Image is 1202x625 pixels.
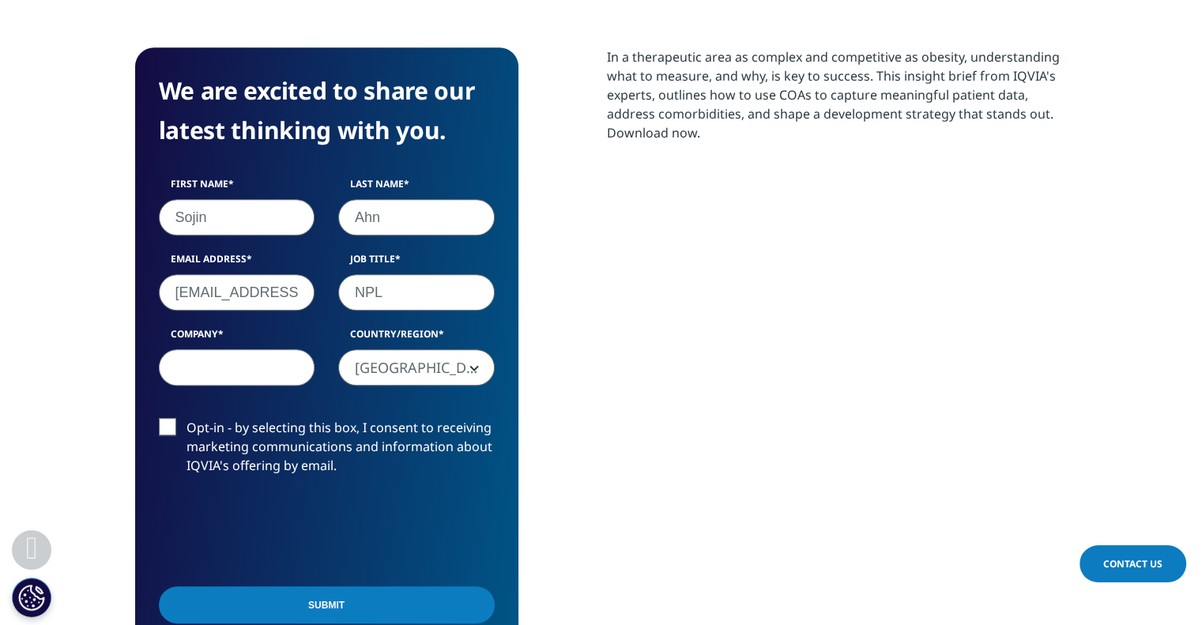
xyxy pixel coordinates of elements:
a: Contact Us [1080,545,1186,582]
label: Opt-in - by selecting this box, I consent to receiving marketing communications and information a... [159,418,495,484]
label: Country/Region [338,327,495,349]
p: In a therapeutic area as complex and competitive as obesity, understanding what to measure, and w... [607,47,1068,154]
label: Company [159,327,315,349]
label: Email Address [159,252,315,274]
h4: We are excited to share our latest thinking with you. [159,71,495,150]
iframe: reCAPTCHA [159,500,399,562]
label: Job Title [338,252,495,274]
span: Singapore [338,349,495,386]
label: Last Name [338,177,495,199]
input: Submit [159,586,495,623]
span: Singapore [339,350,494,386]
span: Contact Us [1103,557,1162,570]
label: First Name [159,177,315,199]
button: Cookies Settings [12,578,51,617]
